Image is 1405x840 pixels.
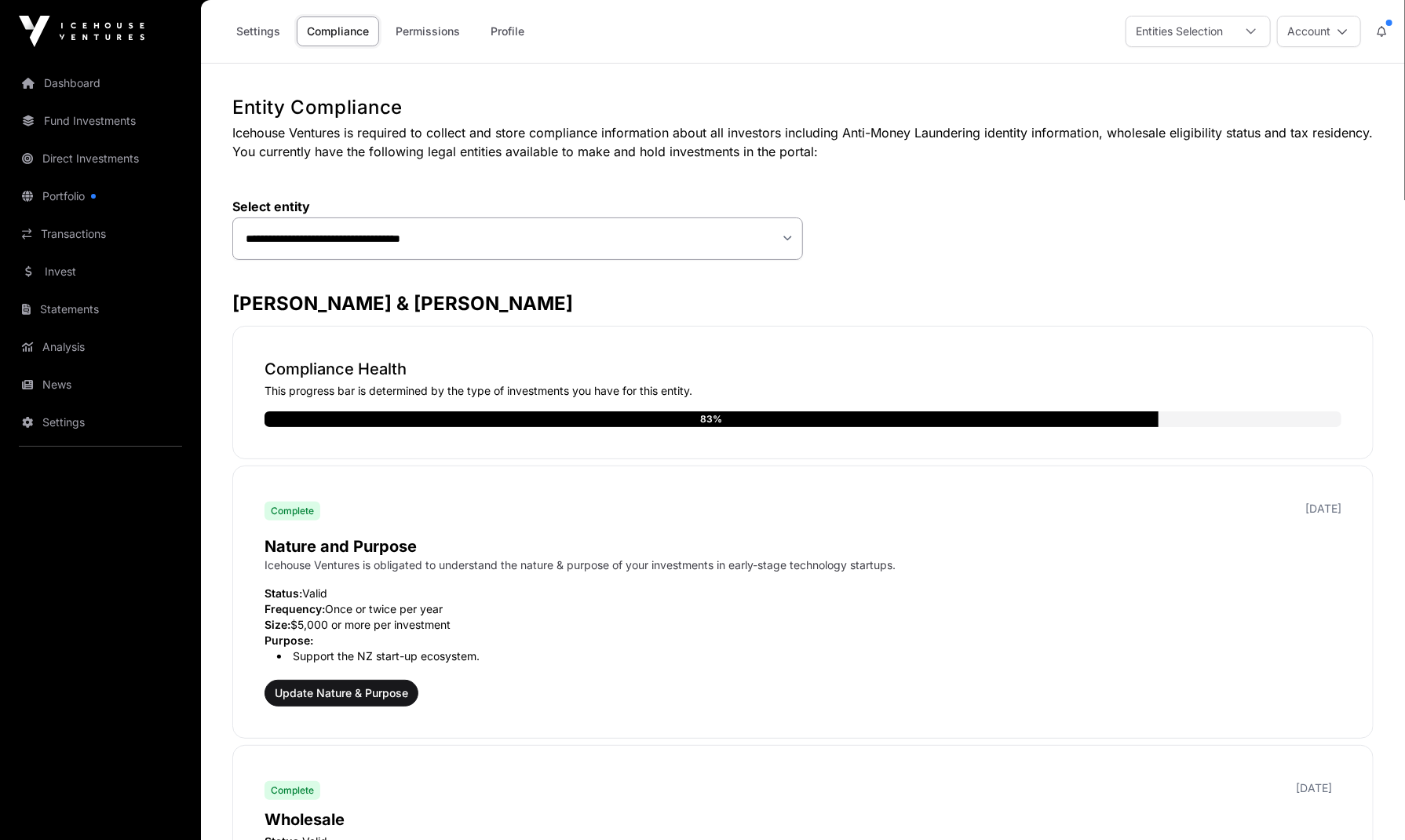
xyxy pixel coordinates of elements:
[275,685,408,701] span: Update Nature & Purpose
[13,405,188,440] a: Settings
[265,602,325,615] span: Frequency:
[13,254,188,289] a: Invest
[265,586,302,600] span: Status:
[297,16,379,46] a: Compliance
[265,680,418,707] button: Update Nature & Purpose
[13,367,188,402] a: News
[265,383,1341,399] p: This progress bar is determined by the type of investments you have for this entity.
[265,633,1341,648] p: Purpose:
[13,292,188,327] a: Statements
[13,179,188,214] a: Portfolio
[1296,780,1332,796] p: [DATE]
[271,784,314,797] span: Complete
[265,617,1341,633] p: $5,000 or more per investment
[265,358,1341,380] p: Compliance Health
[13,141,188,176] a: Direct Investments
[1327,765,1405,840] iframe: Chat Widget
[271,505,314,517] span: Complete
[476,16,539,46] a: Profile
[13,217,188,251] a: Transactions
[1305,501,1341,517] p: [DATE]
[277,648,1341,664] li: Support the NZ start-up ecosystem.
[232,291,1374,316] h3: [PERSON_NAME] & [PERSON_NAME]
[265,535,1341,557] p: Nature and Purpose
[265,809,1341,831] p: Wholesale
[1126,16,1232,46] div: Entities Selection
[19,16,144,47] img: Icehouse Ventures Logo
[13,66,188,100] a: Dashboard
[265,586,1341,601] p: Valid
[700,411,722,427] div: 83%
[1277,16,1361,47] button: Account
[265,557,1341,573] p: Icehouse Ventures is obligated to understand the nature & purpose of your investments in early-st...
[385,16,470,46] a: Permissions
[232,199,803,214] label: Select entity
[232,123,1374,161] p: Icehouse Ventures is required to collect and store compliance information about all investors inc...
[13,104,188,138] a: Fund Investments
[232,95,1374,120] h1: Entity Compliance
[13,330,188,364] a: Analysis
[265,618,290,631] span: Size:
[265,601,1341,617] p: Once or twice per year
[226,16,290,46] a: Settings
